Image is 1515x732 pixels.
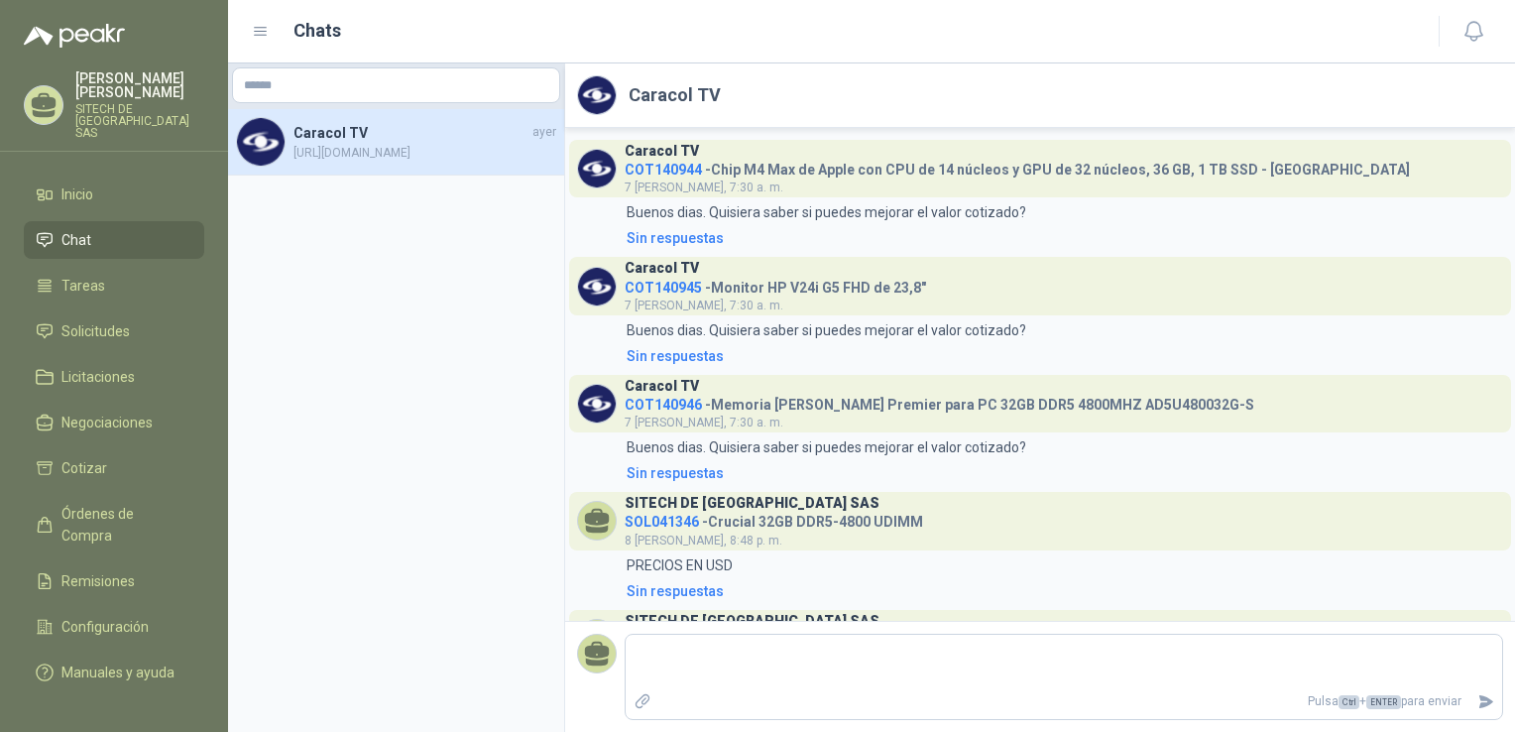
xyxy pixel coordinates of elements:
[578,76,616,114] img: Company Logo
[625,381,699,392] h3: Caracol TV
[627,436,1026,458] p: Buenos dias. Quisiera saber si puedes mejorar el valor cotizado?
[75,103,204,139] p: SITECH DE [GEOGRAPHIC_DATA] SAS
[24,608,204,646] a: Configuración
[1366,695,1401,709] span: ENTER
[625,157,1410,176] h4: - Chip M4 Max de Apple con CPU de 14 núcleos y GPU de 32 núcleos, 36 GB, 1 TB SSD - [GEOGRAPHIC_D...
[625,181,783,194] span: 7 [PERSON_NAME], 7:30 a. m.
[625,616,879,627] h3: SITECH DE [GEOGRAPHIC_DATA] SAS
[627,580,724,602] div: Sin respuestas
[627,319,1026,341] p: Buenos dias. Quisiera saber si puedes mejorar el valor cotizado?
[293,17,341,45] h1: Chats
[24,449,204,487] a: Cotizar
[61,412,153,433] span: Negociaciones
[625,263,699,274] h3: Caracol TV
[24,176,204,213] a: Inicio
[237,118,285,166] img: Company Logo
[625,299,783,312] span: 7 [PERSON_NAME], 7:30 a. m.
[625,509,923,528] h4: - Crucial 32GB DDR5-4800 UDIMM
[625,275,926,294] h4: - Monitor HP V24i G5 FHD de 23,8"
[75,71,204,99] p: [PERSON_NAME] [PERSON_NAME]
[293,122,528,144] h4: Caracol TV
[627,345,724,367] div: Sin respuestas
[24,654,204,691] a: Manuales y ayuda
[578,268,616,305] img: Company Logo
[627,554,733,576] p: PRECIOS EN USD
[532,123,556,142] span: ayer
[24,495,204,554] a: Órdenes de Compra
[61,457,107,479] span: Cotizar
[659,684,1470,719] p: Pulsa + para enviar
[578,150,616,187] img: Company Logo
[623,580,1503,602] a: Sin respuestas
[625,416,783,429] span: 7 [PERSON_NAME], 7:30 a. m.
[1469,684,1502,719] button: Enviar
[625,280,702,296] span: COT140945
[61,183,93,205] span: Inicio
[578,385,616,423] img: Company Logo
[24,562,204,600] a: Remisiones
[61,503,185,547] span: Órdenes de Compra
[623,345,1503,367] a: Sin respuestas
[625,392,1254,411] h4: - Memoria [PERSON_NAME] Premier para PC 32GB DDR5 4800MHZ AD5U480032G-S
[61,570,135,592] span: Remisiones
[627,201,1026,223] p: Buenos dias. Quisiera saber si puedes mejorar el valor cotizado?
[61,275,105,297] span: Tareas
[625,146,699,157] h3: Caracol TV
[24,267,204,305] a: Tareas
[625,397,702,413] span: COT140946
[627,462,724,484] div: Sin respuestas
[228,109,564,176] a: Company LogoCaracol TVayer[URL][DOMAIN_NAME]
[61,616,149,638] span: Configuración
[24,221,204,259] a: Chat
[623,462,1503,484] a: Sin respuestas
[61,662,175,683] span: Manuales y ayuda
[623,227,1503,249] a: Sin respuestas
[24,404,204,441] a: Negociaciones
[61,320,130,342] span: Solicitudes
[24,24,125,48] img: Logo peakr
[625,514,699,530] span: SOL041346
[24,358,204,396] a: Licitaciones
[293,144,556,163] span: [URL][DOMAIN_NAME]
[625,534,782,548] span: 8 [PERSON_NAME], 8:48 p. m.
[1339,695,1359,709] span: Ctrl
[24,312,204,350] a: Solicitudes
[625,498,879,509] h3: SITECH DE [GEOGRAPHIC_DATA] SAS
[61,366,135,388] span: Licitaciones
[626,684,659,719] label: Adjuntar archivos
[629,81,721,109] h2: Caracol TV
[61,229,91,251] span: Chat
[625,162,702,178] span: COT140944
[627,227,724,249] div: Sin respuestas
